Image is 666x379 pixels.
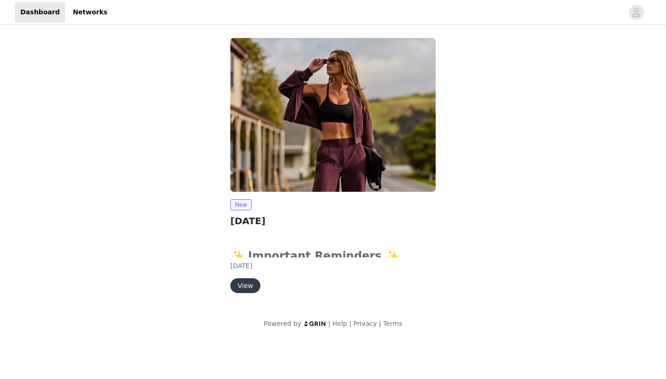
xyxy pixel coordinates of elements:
[632,5,641,20] div: avatar
[230,282,260,289] a: View
[230,262,252,269] span: [DATE]
[264,320,301,327] span: Powered by
[383,320,402,327] a: Terms
[230,214,436,228] h2: [DATE]
[230,38,436,192] img: Fabletics
[328,320,331,327] span: |
[353,320,377,327] a: Privacy
[230,278,260,293] button: View
[349,320,351,327] span: |
[303,321,327,327] img: logo
[230,250,405,263] strong: ✨ Important Reminders ✨
[15,2,65,23] a: Dashboard
[230,199,252,210] span: New
[67,2,113,23] a: Networks
[379,320,381,327] span: |
[333,320,347,327] a: Help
